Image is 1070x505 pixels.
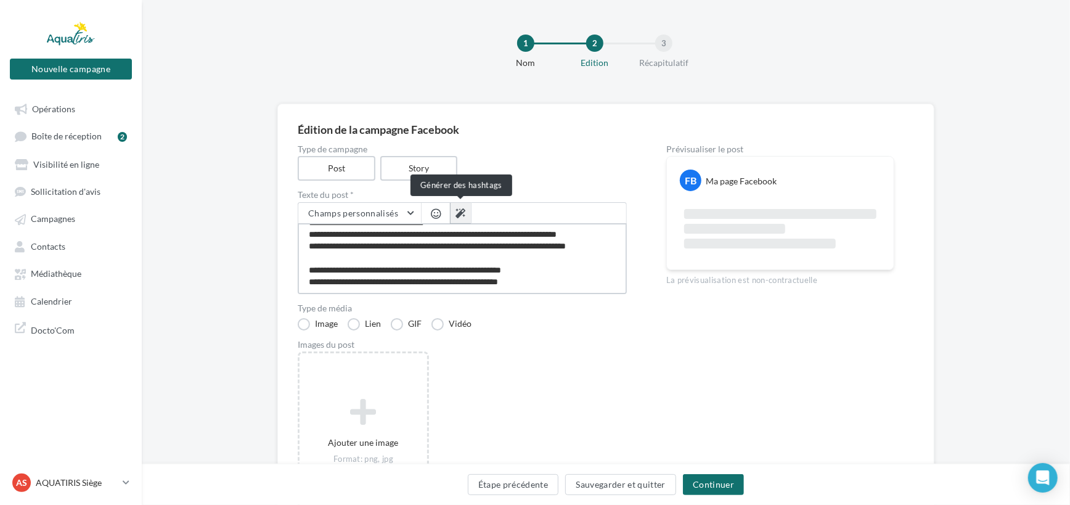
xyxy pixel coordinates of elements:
div: Images du post [298,340,627,349]
span: Boîte de réception [31,131,102,142]
label: Texte du post * [298,191,627,199]
div: Prévisualiser le post [666,145,894,154]
button: Continuer [683,474,744,495]
a: Visibilité en ligne [7,153,134,175]
div: Récapitulatif [624,57,703,69]
div: Édition de la campagne Facebook [298,124,914,135]
div: 2 [586,35,603,52]
a: AS AQUATIRIS Siège [10,471,132,495]
label: Type de média [298,304,627,313]
a: Contacts [7,235,134,257]
span: Contacts [31,241,65,252]
div: FB [680,170,701,191]
a: Calendrier [7,290,134,312]
span: Campagnes [31,214,75,224]
span: Médiathèque [31,269,81,279]
div: Ma page Facebook [706,175,777,187]
label: Type de campagne [298,145,627,154]
div: Générer des hashtags [410,174,512,196]
div: Edition [555,57,634,69]
span: Calendrier [31,296,72,306]
div: Open Intercom Messenger [1028,463,1058,493]
div: La prévisualisation est non-contractuelle [666,270,894,286]
a: Opérations [7,97,134,120]
a: Sollicitation d'avis [7,180,134,202]
button: Champs personnalisés [298,203,421,224]
a: Médiathèque [7,262,134,284]
button: Étape précédente [468,474,559,495]
span: Docto'Com [31,322,75,336]
span: Champs personnalisés [308,208,398,218]
div: 1 [517,35,534,52]
div: 3 [655,35,672,52]
a: Boîte de réception2 [7,125,134,147]
a: Docto'Com [7,317,134,341]
label: Post [298,156,375,181]
span: Sollicitation d'avis [31,186,100,197]
label: Lien [348,318,381,331]
div: Nom [486,57,565,69]
label: GIF [391,318,422,331]
button: Sauvegarder et quitter [565,474,676,495]
label: Vidéo [431,318,472,331]
label: Image [298,318,338,331]
span: Opérations [32,104,75,114]
p: AQUATIRIS Siège [36,477,118,489]
div: 2 [118,132,127,142]
a: Campagnes [7,207,134,229]
span: Visibilité en ligne [33,159,99,170]
button: Nouvelle campagne [10,59,132,80]
span: AS [16,477,27,489]
label: Story [380,156,458,181]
